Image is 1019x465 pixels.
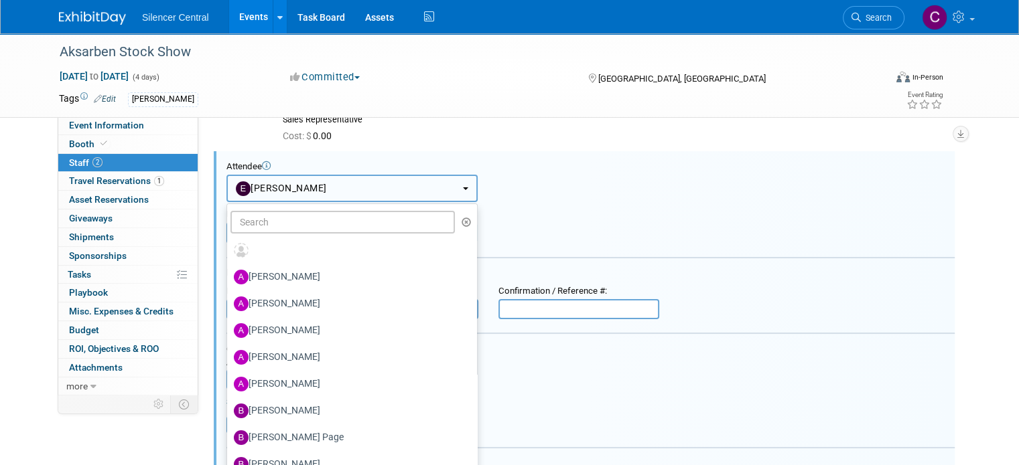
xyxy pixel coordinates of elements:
a: Search [843,6,904,29]
a: Edit [94,94,116,104]
div: Event Format [813,70,943,90]
a: Travel Reservations1 [58,172,198,190]
input: Search [230,211,455,234]
div: [PERSON_NAME] [128,92,198,106]
span: Giveaways [69,213,113,223]
body: Rich Text Area. Press ALT-0 for help. [7,5,709,19]
span: Shipments [69,231,114,242]
a: Staff2 [58,154,198,172]
div: In-Person [912,72,943,82]
span: 1 [154,176,164,186]
span: [GEOGRAPHIC_DATA], [GEOGRAPHIC_DATA] [598,74,766,84]
a: ROI, Objectives & ROO [58,340,198,358]
span: Travel Reservations [69,175,164,186]
span: Attachments [69,362,123,373]
a: Shipments [58,228,198,246]
span: 0.00 [283,130,337,141]
label: [PERSON_NAME] [234,373,464,395]
span: Playbook [69,287,108,298]
label: [PERSON_NAME] [234,400,464,422]
span: Tasks [68,269,91,280]
div: Cost: [226,344,955,355]
label: [PERSON_NAME] [234,347,464,368]
i: Booth reservation complete [100,140,107,147]
span: Sponsorships [69,250,127,261]
span: (4 days) [131,73,159,82]
span: 2 [92,157,103,167]
td: Tags [59,92,116,107]
div: Confirmation / Reference #: [498,286,659,297]
span: Event Information [69,120,144,130]
span: Cost: $ [283,130,313,141]
a: more [58,377,198,395]
img: B.jpg [234,403,249,418]
label: [PERSON_NAME] [234,266,464,288]
a: Event Information [58,116,198,134]
td: Toggle Event Tabs [171,395,198,413]
label: [PERSON_NAME] [234,320,464,341]
span: [PERSON_NAME] [236,183,327,193]
span: ROI, Objectives & ROO [69,343,159,354]
span: Silencer Central [142,12,209,23]
img: ExhibitDay [59,11,126,25]
div: Attendee [226,161,955,173]
span: Staff [69,157,103,168]
img: Cade Cox [922,5,947,30]
a: Misc. Expenses & Credits [58,302,198,320]
img: A.jpg [234,323,249,338]
span: more [66,381,88,391]
span: Booth [69,138,110,149]
img: B.jpg [234,430,249,445]
a: Playbook [58,284,198,302]
div: Sales Representative [283,114,945,125]
label: [PERSON_NAME] Page [234,427,464,448]
button: [PERSON_NAME] [226,175,478,202]
a: Tasks [58,266,198,284]
a: Budget [58,321,198,339]
label: [PERSON_NAME] [234,293,464,314]
img: A.jpg [234,270,249,284]
span: Search [861,13,892,23]
div: Aksarben Stock Show [55,40,868,64]
a: Sponsorships [58,247,198,265]
span: Asset Reservations [69,194,149,205]
span: [DATE] [DATE] [59,70,129,82]
button: Committed [285,70,365,84]
a: Attachments [58,359,198,377]
span: to [88,71,100,82]
a: Booth [58,135,198,153]
a: Giveaways [58,209,198,227]
img: Unassigned-User-Icon.png [234,243,249,258]
a: Asset Reservations [58,191,198,209]
img: A.jpg [234,296,249,311]
div: Registration / Ticket Info (optional) [226,267,955,279]
div: Event Rating [906,92,943,98]
span: Budget [69,324,99,335]
span: Misc. Expenses & Credits [69,306,174,316]
td: Personalize Event Tab Strip [147,395,171,413]
img: A.jpg [234,377,249,391]
img: A.jpg [234,350,249,365]
img: Format-Inperson.png [896,72,910,82]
